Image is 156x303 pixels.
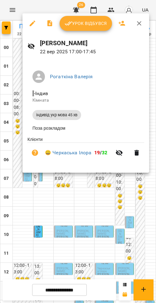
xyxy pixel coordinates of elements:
[40,48,144,55] p: 22 вер 2025 17:00 - 17:45
[45,149,92,156] a: 😀 Черкаська Ілора
[94,150,100,156] span: 19
[60,16,112,31] button: Урок відбувся
[32,112,81,118] span: індивід укр мова 45 хв
[32,90,49,96] span: - Індив
[27,123,144,134] li: Поза розкладом
[94,150,108,156] b: /
[27,136,144,165] ul: Клієнти
[102,150,107,156] span: 32
[50,74,93,79] a: Рогаткіна Валерія
[65,20,107,27] span: Урок відбувся
[32,97,139,103] p: Кімната
[27,145,42,160] button: Візит ще не сплачено. Додати оплату?
[40,38,144,48] h6: [PERSON_NAME]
